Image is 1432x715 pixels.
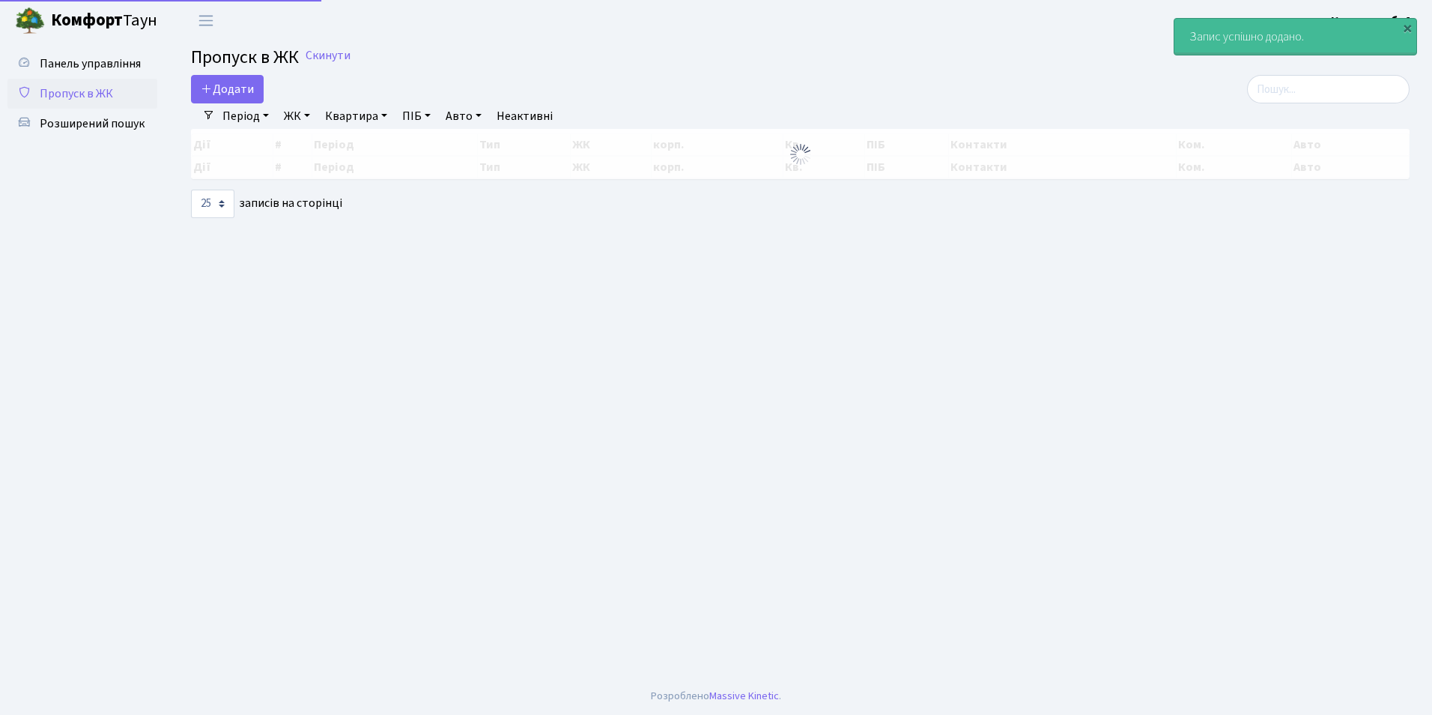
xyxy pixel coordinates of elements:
[191,44,299,70] span: Пропуск в ЖК
[51,8,123,32] b: Комфорт
[1331,13,1414,29] b: Консьєрж б. 4.
[40,55,141,72] span: Панель управління
[789,142,813,166] img: Обробка...
[440,103,488,129] a: Авто
[651,688,781,705] div: Розроблено .
[216,103,275,129] a: Період
[201,81,254,97] span: Додати
[709,688,779,704] a: Massive Kinetic
[51,8,157,34] span: Таун
[7,109,157,139] a: Розширений пошук
[1174,19,1416,55] div: Запис успішно додано.
[396,103,437,129] a: ПІБ
[306,49,351,63] a: Скинути
[491,103,559,129] a: Неактивні
[278,103,316,129] a: ЖК
[191,190,342,218] label: записів на сторінці
[1400,20,1415,35] div: ×
[15,6,45,36] img: logo.png
[1331,12,1414,30] a: Консьєрж б. 4.
[7,79,157,109] a: Пропуск в ЖК
[1247,75,1410,103] input: Пошук...
[191,190,234,218] select: записів на сторінці
[7,49,157,79] a: Панель управління
[40,115,145,132] span: Розширений пошук
[191,75,264,103] a: Додати
[40,85,113,102] span: Пропуск в ЖК
[187,8,225,33] button: Переключити навігацію
[319,103,393,129] a: Квартира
